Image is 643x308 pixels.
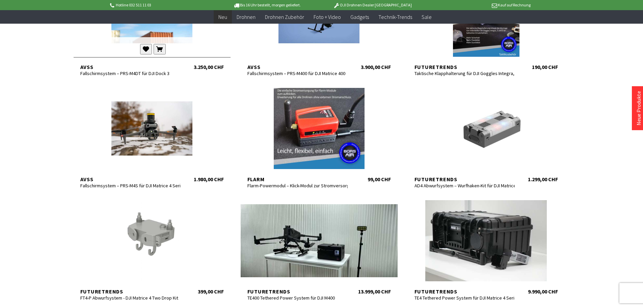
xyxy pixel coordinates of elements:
[425,1,531,9] p: Kauf auf Rechnung
[350,14,369,20] span: Gadgets
[241,88,398,183] a: Flarm Flarm-Powermodul – Klick-Modul zur Stromversorgung 99,00 CHF
[214,1,320,9] p: Bis 16 Uhr bestellt, morgen geliefert.
[247,295,348,301] div: TE400 Tethered Power System für DJI M400
[80,288,181,295] div: Futuretrends
[532,64,558,70] div: 190,00 CHF
[80,176,181,183] div: AVSS
[414,64,515,70] div: Futuretrends
[346,10,374,24] a: Gadgets
[378,14,412,20] span: Technik-Trends
[109,1,214,9] p: Hotline 032 511 11 03
[368,176,391,183] div: 99,00 CHF
[422,14,432,20] span: Sale
[374,10,417,24] a: Technik-Trends
[414,176,515,183] div: Futuretrends
[80,70,181,76] div: Fallschirmsystem – PRS-M4DT für DJI Dock 3
[414,183,515,189] div: AD4 Abwurfsystem – Wurfhaken-Kit für DJI Matrice 400 Serie
[528,176,558,183] div: 1.299,00 CHF
[241,200,398,295] a: Futuretrends TE400 Tethered Power System für DJI M400 13.999,00 CHF
[247,64,348,70] div: AVSS
[247,70,348,76] div: Fallschirmsystem – PRS-M400 für DJI Matrice 400
[74,200,231,295] a: Futuretrends FT4-P Abwurfsystem - DJI Matrice 4 Two Drop Kit 399,00 CHF
[74,88,231,183] a: AVSS Fallschirmsystem – PRS-M4S für DJI Matrice 4 Series 1.980,00 CHF
[80,64,181,70] div: AVSS
[414,70,515,76] div: Taktische Klapphalterung für DJI Goggles Integra, 2 und 3
[214,10,232,24] a: Neu
[635,91,642,125] a: Neue Produkte
[314,14,341,20] span: Foto + Video
[361,64,391,70] div: 3.900,00 CHF
[320,1,425,9] p: DJI Drohnen Dealer [GEOGRAPHIC_DATA]
[247,183,348,189] div: Flarm-Powermodul – Klick-Modul zur Stromversorgung
[408,88,565,183] a: Futuretrends AD4 Abwurfsystem – Wurfhaken-Kit für DJI Matrice 400 Serie 1.299,00 CHF
[80,183,181,189] div: Fallschirmsystem – PRS-M4S für DJI Matrice 4 Series
[417,10,436,24] a: Sale
[80,295,181,301] div: FT4-P Abwurfsystem - DJI Matrice 4 Two Drop Kit
[198,288,224,295] div: 399,00 CHF
[528,288,558,295] div: 9.990,00 CHF
[265,14,304,20] span: Drohnen Zubehör
[218,14,227,20] span: Neu
[194,64,224,70] div: 3.250,00 CHF
[194,176,224,183] div: 1.980,00 CHF
[358,288,391,295] div: 13.999,00 CHF
[414,288,515,295] div: Futuretrends
[237,14,256,20] span: Drohnen
[309,10,346,24] a: Foto + Video
[260,10,309,24] a: Drohnen Zubehör
[408,200,565,295] a: Futuretrends TE4 Tethered Power System für DJI Matrice 4 Serie 9.990,00 CHF
[247,288,348,295] div: Futuretrends
[414,295,515,301] div: TE4 Tethered Power System für DJI Matrice 4 Serie
[232,10,260,24] a: Drohnen
[247,176,348,183] div: Flarm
